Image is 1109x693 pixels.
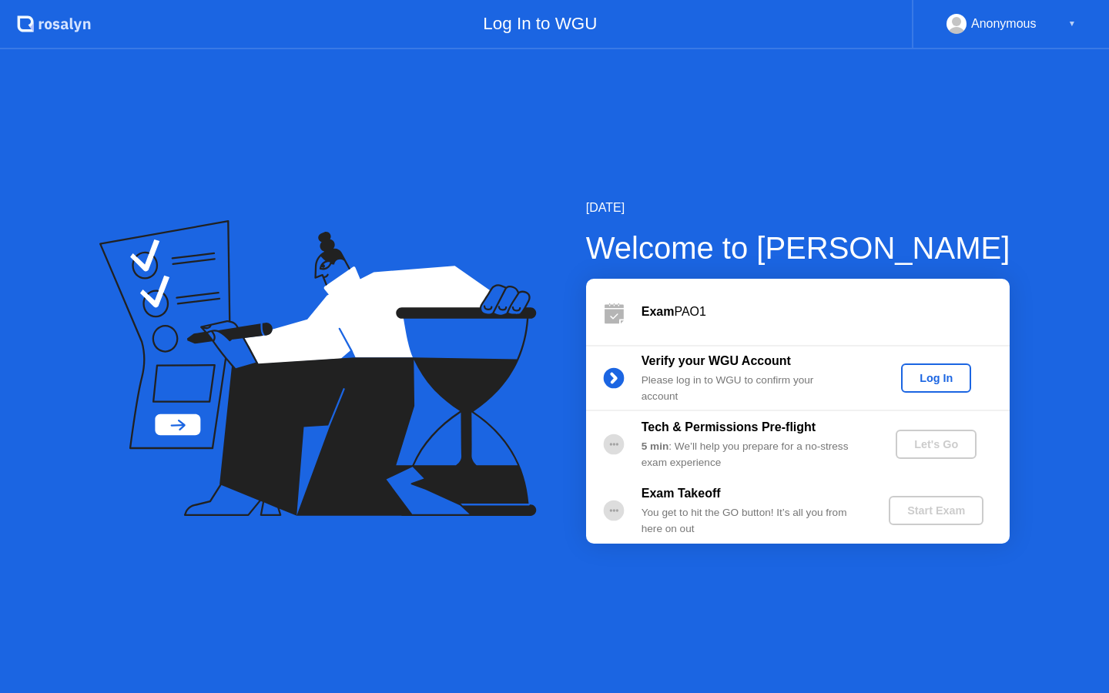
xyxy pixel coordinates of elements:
div: You get to hit the GO button! It’s all you from here on out [642,505,863,537]
b: Verify your WGU Account [642,354,791,367]
b: 5 min [642,440,669,452]
b: Exam Takeoff [642,487,721,500]
div: Start Exam [895,504,977,517]
b: Tech & Permissions Pre-flight [642,420,816,434]
div: Welcome to [PERSON_NAME] [586,225,1010,271]
div: : We’ll help you prepare for a no-stress exam experience [642,439,863,470]
button: Let's Go [896,430,977,459]
button: Start Exam [889,496,983,525]
div: Log In [907,372,965,384]
div: PAO1 [642,303,1010,321]
button: Log In [901,363,971,393]
div: ▼ [1068,14,1076,34]
div: Let's Go [902,438,970,450]
b: Exam [642,305,675,318]
div: Please log in to WGU to confirm your account [642,373,863,404]
div: Anonymous [971,14,1037,34]
div: [DATE] [586,199,1010,217]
